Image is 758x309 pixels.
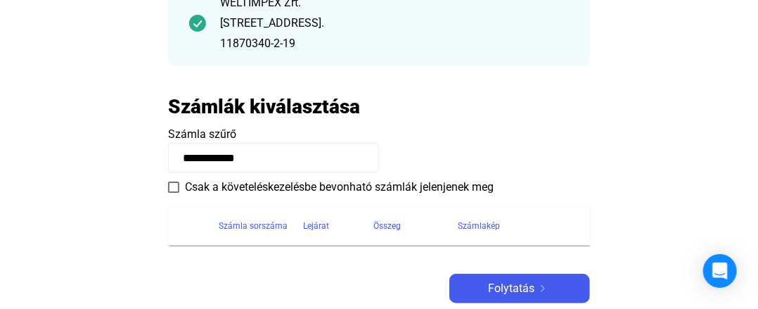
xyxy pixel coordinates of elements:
div: Lejárat [303,217,329,234]
img: arrow-right-white [534,285,551,292]
div: Összeg [373,217,401,234]
div: Számlakép [458,217,573,234]
div: [STREET_ADDRESS]. [220,15,569,32]
span: Folytatás [488,280,534,297]
div: Open Intercom Messenger [703,254,737,288]
button: Folytatásarrow-right-white [449,274,590,303]
img: checkmark-darker-green-circle [189,15,206,32]
div: Számla sorszáma [219,217,303,234]
div: Lejárat [303,217,373,234]
span: Csak a követeléskezelésbe bevonható számlák jelenjenek meg [185,179,494,196]
h2: Számlák kiválasztása [168,94,360,119]
span: Számla szűrő [168,127,236,141]
div: Számlakép [458,217,500,234]
div: 11870340-2-19 [220,35,569,52]
div: Összeg [373,217,458,234]
div: Számla sorszáma [219,217,288,234]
